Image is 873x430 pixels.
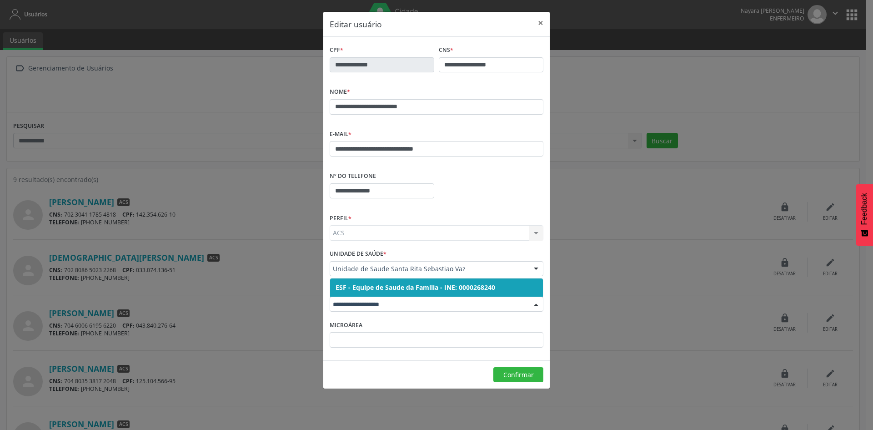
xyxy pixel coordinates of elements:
label: CNS [439,43,453,57]
button: Feedback - Mostrar pesquisa [856,184,873,246]
label: Perfil [330,211,351,225]
span: Unidade de Saude Santa Rita Sebastiao Vaz [333,264,525,273]
label: Nome [330,85,350,99]
label: CPF [330,43,343,57]
h5: Editar usuário [330,18,382,30]
button: Close [532,12,550,34]
span: Feedback [860,193,868,225]
span: Confirmar [503,370,534,379]
button: Confirmar [493,367,543,383]
label: Microárea [330,318,362,332]
label: Nº do Telefone [330,169,376,183]
span: ESF - Equipe de Saude da Familia - INE: 0000268240 [336,283,495,292]
label: E-mail [330,127,351,142]
label: Unidade de saúde [330,247,386,261]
